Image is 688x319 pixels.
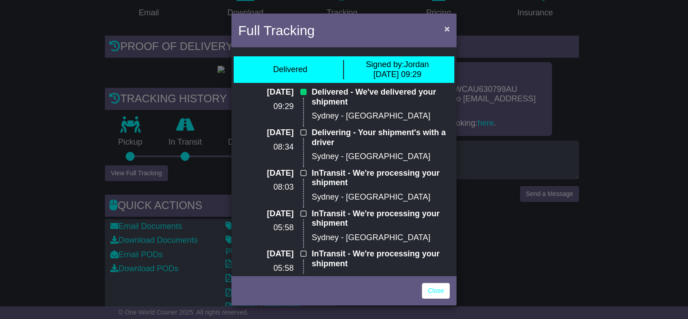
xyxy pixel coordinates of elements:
[312,273,450,283] p: Sydney - [GEOGRAPHIC_DATA]
[238,128,294,138] p: [DATE]
[444,23,450,34] span: ×
[440,19,454,38] button: Close
[238,142,294,152] p: 08:34
[312,209,450,228] p: InTransit - We're processing your shipment
[312,249,450,269] p: InTransit - We're processing your shipment
[312,87,450,107] p: Delivered - We've delivered your shipment
[238,209,294,219] p: [DATE]
[312,128,450,147] p: Delivering - Your shipment's with a driver
[238,102,294,112] p: 09:29
[366,60,404,69] span: Signed by:
[273,65,307,75] div: Delivered
[238,169,294,178] p: [DATE]
[312,192,450,202] p: Sydney - [GEOGRAPHIC_DATA]
[238,87,294,97] p: [DATE]
[238,249,294,259] p: [DATE]
[238,223,294,233] p: 05:58
[312,152,450,162] p: Sydney - [GEOGRAPHIC_DATA]
[312,111,450,121] p: Sydney - [GEOGRAPHIC_DATA]
[422,283,450,299] a: Close
[238,264,294,273] p: 05:58
[312,233,450,243] p: Sydney - [GEOGRAPHIC_DATA]
[238,182,294,192] p: 08:03
[366,60,429,79] div: Jordan [DATE] 09:29
[238,20,315,41] h4: Full Tracking
[312,169,450,188] p: InTransit - We're processing your shipment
